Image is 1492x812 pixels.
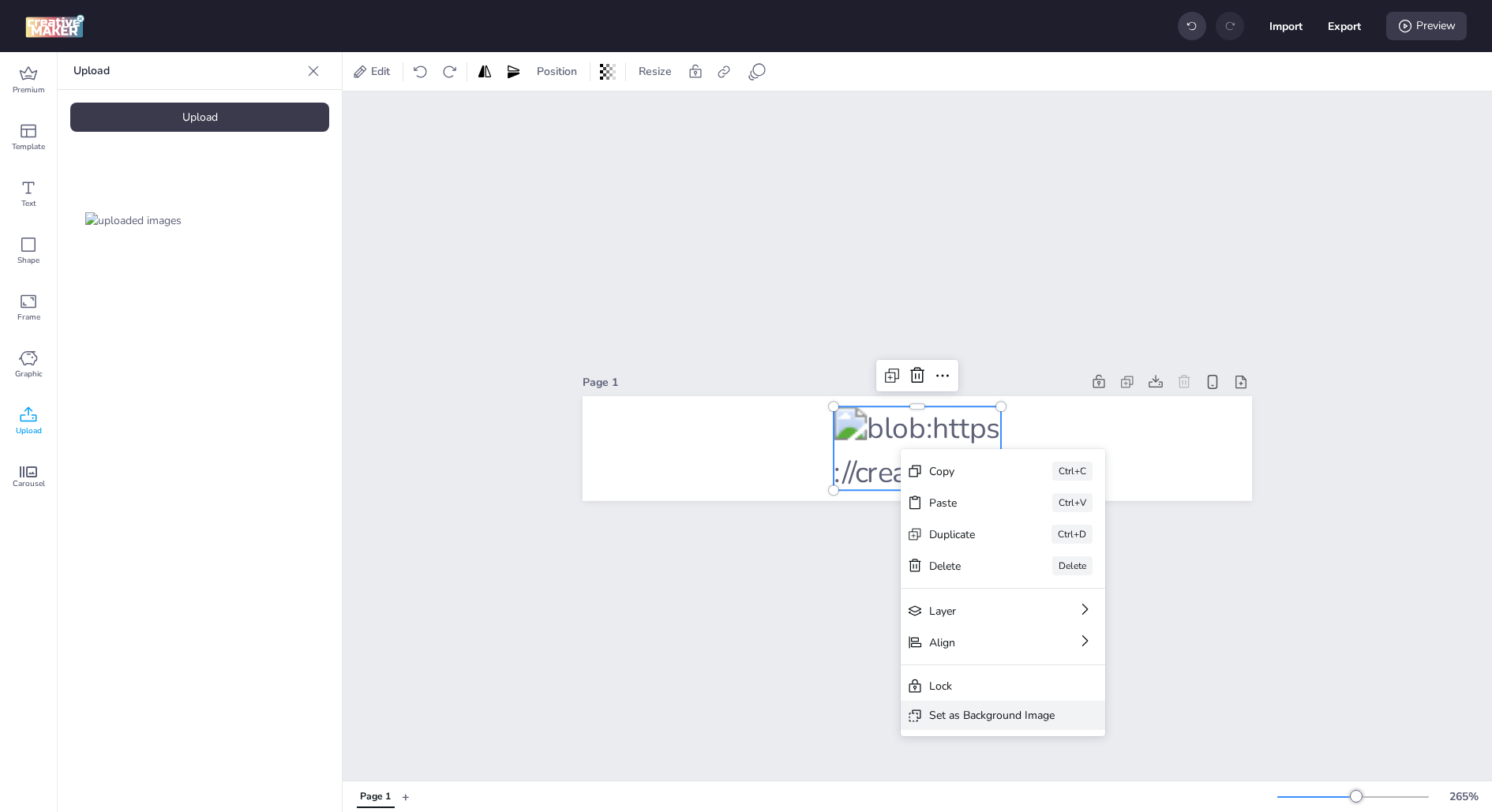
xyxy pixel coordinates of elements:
div: Ctrl+V [1052,493,1093,512]
span: Resize [635,63,675,80]
span: Upload [16,425,42,437]
span: Frame [17,311,40,324]
div: Duplicate [929,526,1007,543]
div: 265 % [1445,788,1483,805]
span: Premium [13,84,45,96]
span: Shape [17,254,39,267]
div: Ctrl+C [1052,462,1093,481]
span: Text [21,197,36,210]
span: Template [12,140,45,153]
div: Ctrl+D [1052,525,1093,544]
p: Upload [73,52,301,90]
span: Carousel [13,477,45,490]
div: Layer [929,603,1033,619]
div: Paste [929,495,1008,511]
div: Upload [70,103,329,132]
div: Lock [929,678,1055,694]
div: Align [929,634,1033,651]
div: Set as Background Image [929,707,1055,724]
img: uploaded images [85,212,182,229]
button: Export [1328,9,1361,43]
button: + [402,783,410,810]
div: Tabs [349,783,402,810]
div: Copy [929,463,1008,480]
div: Page 1 [360,790,391,804]
div: Delete [1052,556,1093,575]
img: logo Creative Maker [25,14,84,38]
span: Graphic [15,368,43,380]
span: Edit [368,63,393,80]
div: Delete [929,558,1008,574]
span: Position [534,63,580,80]
div: Preview [1386,12,1467,40]
div: Page 1 [583,374,1082,391]
button: Import [1269,9,1303,43]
